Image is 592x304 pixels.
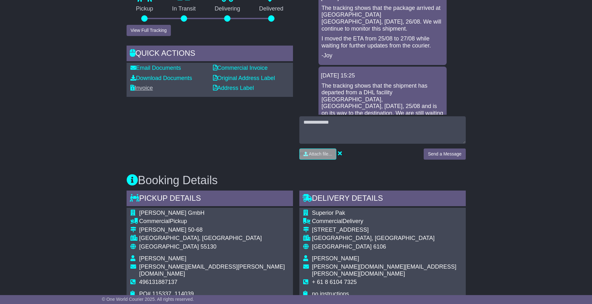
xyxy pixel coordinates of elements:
div: Quick Actions [127,46,293,63]
span: © One World Courier 2025. All rights reserved. [102,297,194,302]
span: + 61 8 6104 7325 [312,279,357,285]
span: [GEOGRAPHIC_DATA] [312,243,372,250]
div: Delivery Details [299,191,466,208]
p: I moved the ETA from 25/08 to 27/08 while waiting for further updates from the courier. [322,35,443,49]
p: Delivered [250,5,293,12]
span: Commercial [312,218,343,224]
div: Delivery [312,218,462,225]
span: [GEOGRAPHIC_DATA] [139,243,199,250]
span: [PERSON_NAME][EMAIL_ADDRESS][PERSON_NAME][DOMAIN_NAME] [139,264,285,277]
button: Send a Message [424,148,465,160]
div: [PERSON_NAME] 50-68 [139,227,289,234]
span: Superior Pak [312,210,345,216]
a: Commercial Invoice [213,65,268,71]
p: The tracking shows that the shipment has departed from a DHL facility [GEOGRAPHIC_DATA], [GEOGRAP... [322,83,443,124]
span: [PERSON_NAME] [139,255,186,262]
span: no instructions [312,291,349,297]
div: Pickup [139,218,289,225]
span: 55130 [201,243,216,250]
span: [PERSON_NAME] [312,255,359,262]
div: [DATE] 15:25 [321,72,444,79]
span: 6106 [373,243,386,250]
p: In Transit [163,5,205,12]
div: Pickup Details [127,191,293,208]
a: Download Documents [130,75,192,81]
span: [PERSON_NAME][DOMAIN_NAME][EMAIL_ADDRESS][PERSON_NAME][DOMAIN_NAME] [312,264,457,277]
p: Delivering [205,5,250,12]
p: The tracking shows that the package arrived at [GEOGRAPHIC_DATA] [GEOGRAPHIC_DATA], [DATE], 26/08... [322,5,443,32]
div: [STREET_ADDRESS] [312,227,462,234]
div: [GEOGRAPHIC_DATA], [GEOGRAPHIC_DATA] [139,235,289,242]
div: [GEOGRAPHIC_DATA], [GEOGRAPHIC_DATA] [312,235,462,242]
span: Commercial [139,218,170,224]
a: Address Label [213,85,254,91]
h3: Booking Details [127,174,466,187]
button: View Full Tracking [127,25,171,36]
span: 496131887137 [139,279,178,285]
a: Email Documents [130,65,181,71]
span: PO# 115337, 114039 [139,291,194,297]
a: Original Address Label [213,75,275,81]
p: Pickup [127,5,163,12]
span: [PERSON_NAME] GmbH [139,210,205,216]
a: Invoice [130,85,153,91]
p: -Joy [322,52,443,59]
